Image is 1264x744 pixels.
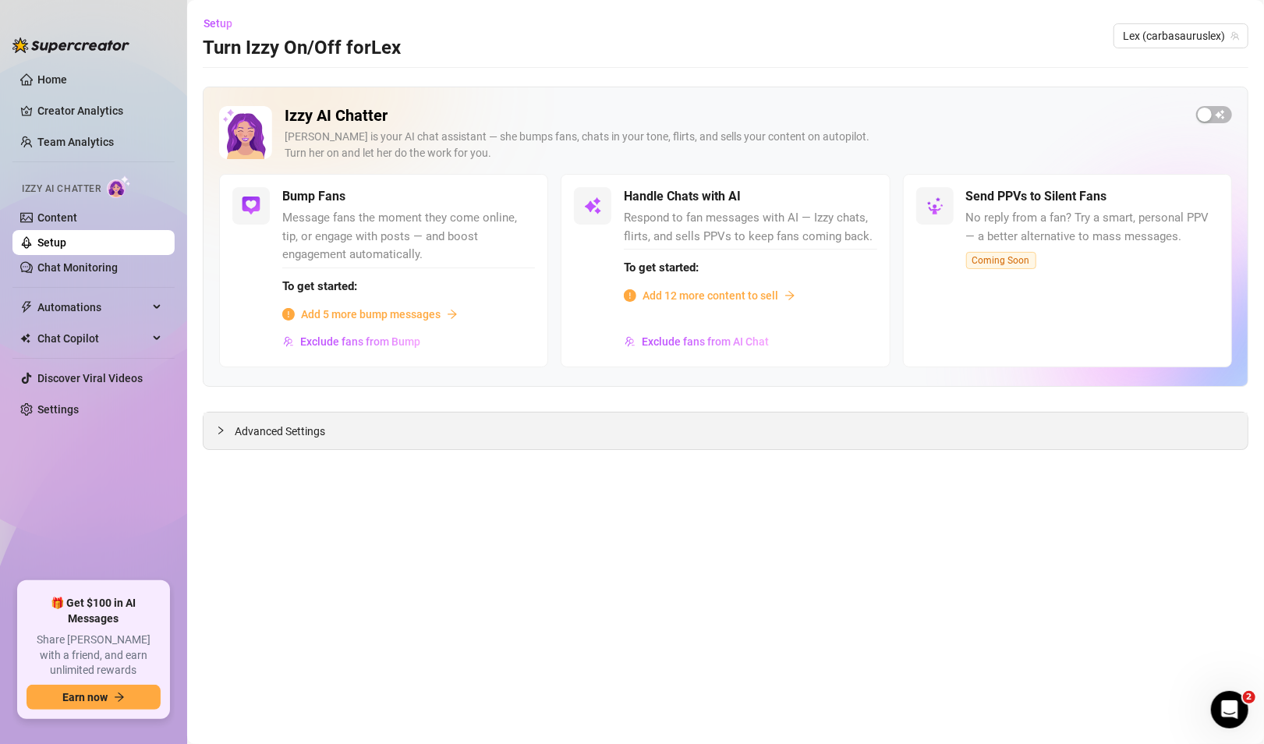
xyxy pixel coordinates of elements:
span: Earn now [62,691,108,703]
img: svg%3e [583,197,602,215]
a: Discover Viral Videos [37,372,143,384]
span: Lex (carbasauruslex) [1123,24,1239,48]
span: thunderbolt [20,301,33,314]
span: arrow-right [114,692,125,703]
span: arrow-right [447,309,458,320]
img: svg%3e [283,336,294,347]
span: arrow-right [784,290,795,301]
span: Izzy AI Chatter [22,182,101,197]
div: [PERSON_NAME] is your AI chat assistant — she bumps fans, chats in your tone, flirts, and sells y... [285,129,1184,161]
img: Chat Copilot [20,333,30,344]
span: Setup [204,17,232,30]
a: Chat Monitoring [37,261,118,274]
a: Content [37,211,77,224]
span: Add 5 more bump messages [301,306,441,323]
span: 2 [1243,691,1255,703]
a: Home [37,73,67,86]
a: Settings [37,403,79,416]
span: team [1230,31,1240,41]
span: Chat Copilot [37,326,148,351]
iframe: Intercom live chat [1211,691,1248,728]
span: Advanced Settings [235,423,325,440]
span: Message fans the moment they come online, tip, or engage with posts — and boost engagement automa... [282,209,535,264]
h3: Turn Izzy On/Off for Lex [203,36,401,61]
span: Exclude fans from Bump [300,335,420,348]
button: Exclude fans from Bump [282,329,421,354]
img: logo-BBDzfeDw.svg [12,37,129,53]
h2: Izzy AI Chatter [285,106,1184,126]
span: info-circle [624,289,636,302]
img: Izzy AI Chatter [219,106,272,159]
div: collapsed [216,422,235,439]
strong: To get started: [624,260,699,275]
span: Share [PERSON_NAME] with a friend, and earn unlimited rewards [27,632,161,678]
button: Setup [203,11,245,36]
span: 🎁 Get $100 in AI Messages [27,596,161,626]
span: info-circle [282,308,295,321]
img: svg%3e [926,197,944,215]
span: collapsed [216,426,225,435]
span: No reply from a fan? Try a smart, personal PPV — a better alternative to mass messages. [966,209,1219,246]
a: Setup [37,236,66,249]
span: Coming Soon [966,252,1036,269]
button: Exclude fans from AI Chat [624,329,770,354]
span: Exclude fans from AI Chat [642,335,769,348]
img: AI Chatter [107,175,131,198]
h5: Bump Fans [282,187,345,206]
img: svg%3e [242,197,260,215]
span: Add 12 more content to sell [643,287,778,304]
h5: Send PPVs to Silent Fans [966,187,1107,206]
a: Team Analytics [37,136,114,148]
img: svg%3e [625,336,636,347]
h5: Handle Chats with AI [624,187,741,206]
button: Earn nowarrow-right [27,685,161,710]
span: Respond to fan messages with AI — Izzy chats, flirts, and sells PPVs to keep fans coming back. [624,209,876,246]
a: Creator Analytics [37,98,162,123]
strong: To get started: [282,279,357,293]
span: Automations [37,295,148,320]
